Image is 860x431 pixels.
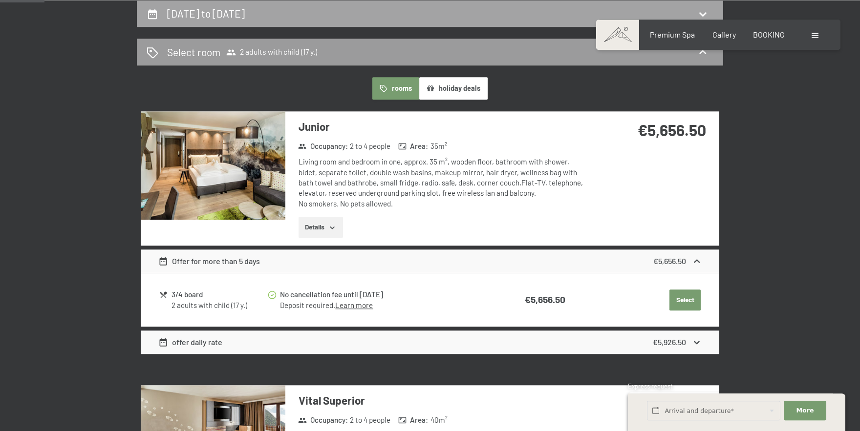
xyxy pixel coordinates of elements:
button: Select [669,289,701,311]
span: Express request [628,382,673,390]
button: More [784,401,826,421]
div: No cancellation fee until [DATE] [280,289,483,300]
h3: Vital Superior [299,393,589,408]
button: holiday deals [419,77,488,100]
div: Living room and bedroom in one, approx. 35 m², wooden floor, bathroom with shower, bidet, separat... [299,157,589,208]
a: Premium Spa [650,30,695,39]
div: Offer for more than 5 days [158,255,260,267]
span: 2 to 4 people [350,415,390,425]
div: offer daily rate [158,336,223,348]
button: rooms [372,77,419,100]
button: Details [299,217,343,238]
div: 2 adults with child (17 y.) [172,300,267,310]
strong: Occupancy : [298,415,348,425]
strong: Occupancy : [298,141,348,151]
strong: €5,926.50 [653,337,686,347]
img: mss_renderimg.php [141,111,285,220]
a: Gallery [712,30,736,39]
a: BOOKING [753,30,785,39]
span: 35 m² [430,141,447,151]
div: Offer for more than 5 days€5,656.50 [141,249,719,273]
strong: €5,656.50 [653,256,686,266]
strong: Area : [398,415,429,425]
strong: €5,656.50 [638,121,706,139]
span: More [796,406,814,415]
strong: €5,656.50 [525,294,565,305]
strong: Area : [398,141,429,151]
div: Deposit required. [280,300,483,310]
div: offer daily rate€5,926.50 [141,330,719,354]
h3: Junior [299,119,589,134]
span: 40 m² [430,415,448,425]
a: Learn more [335,301,373,309]
span: 2 to 4 people [350,141,390,151]
h2: Select room [167,45,220,59]
div: 3/4 board [172,289,267,300]
span: 2 adults with child (17 y.) [226,47,317,57]
h2: [DATE] to [DATE] [167,7,245,20]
